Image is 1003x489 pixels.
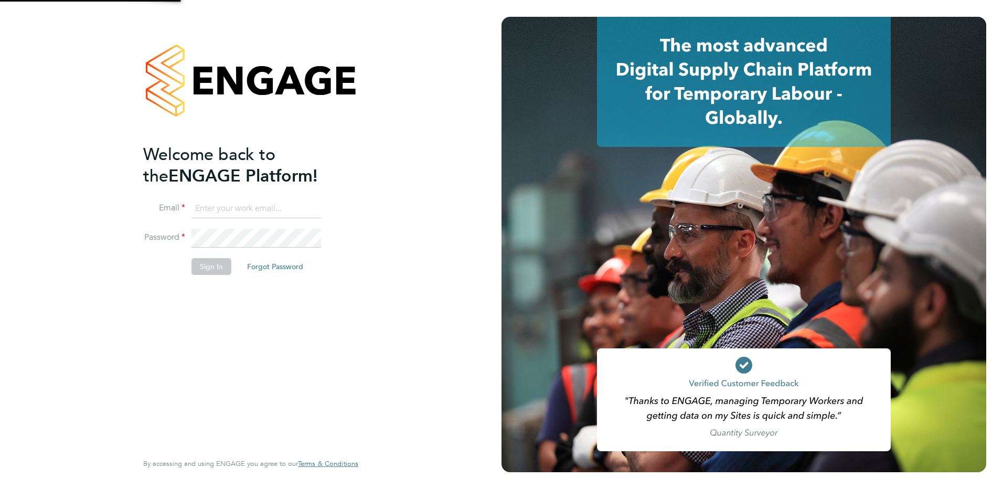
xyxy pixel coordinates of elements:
button: Forgot Password [239,258,312,275]
button: Sign In [191,258,231,275]
h2: ENGAGE Platform! [143,144,348,187]
span: Welcome back to the [143,144,275,186]
label: Email [143,203,185,214]
input: Enter your work email... [191,199,321,218]
span: By accessing and using ENGAGE you agree to our [143,459,358,468]
label: Password [143,232,185,243]
a: Terms & Conditions [298,460,358,468]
